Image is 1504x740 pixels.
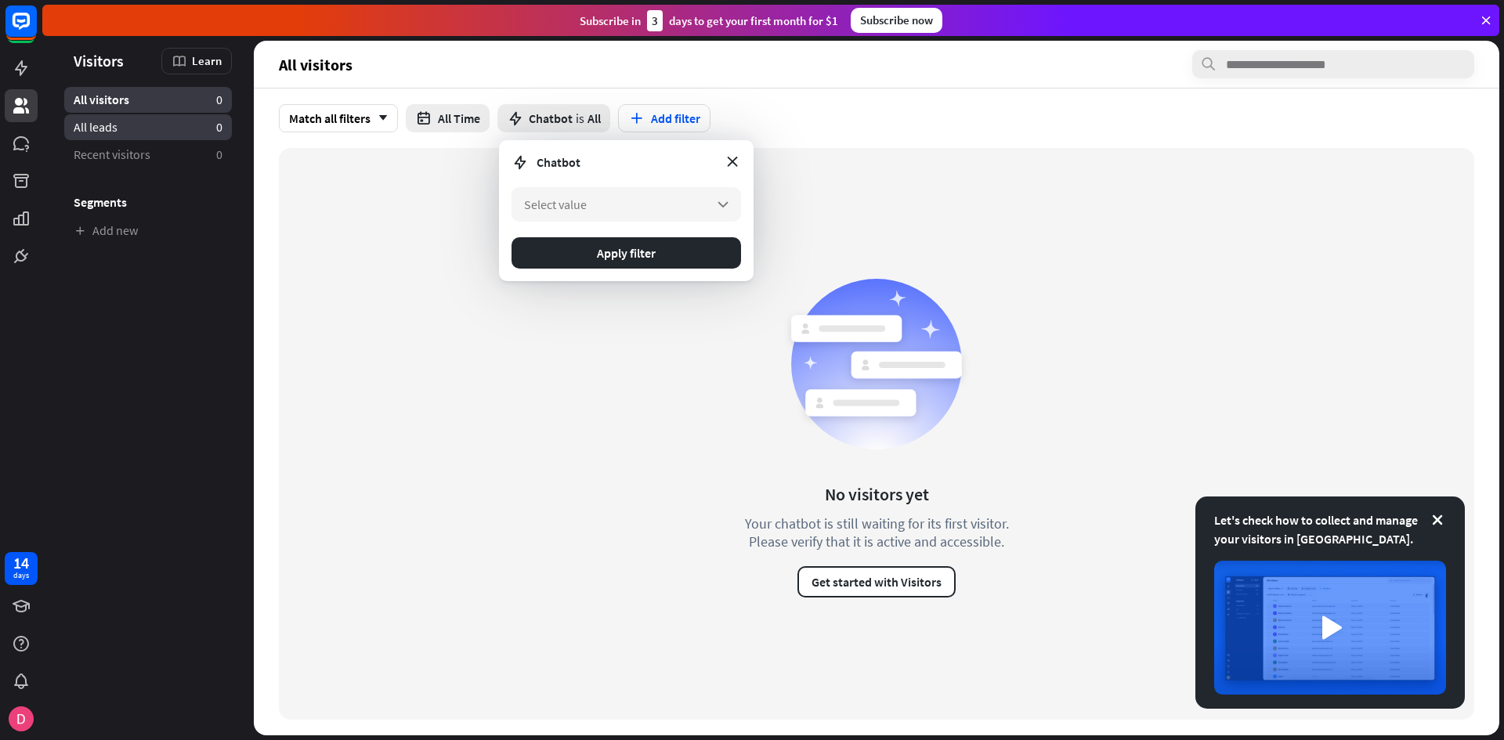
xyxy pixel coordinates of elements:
div: 3 [647,10,663,31]
span: is [576,110,584,126]
i: arrow_down [371,114,388,123]
a: All leads 0 [64,114,232,140]
aside: 0 [216,119,222,135]
span: All [587,110,601,126]
button: All Time [406,104,490,132]
div: days [13,570,29,581]
span: Visitors [74,52,124,70]
div: No visitors yet [825,483,929,505]
span: Select value [524,197,587,212]
i: arrow_down [714,196,732,213]
aside: 0 [216,146,222,163]
button: Get started with Visitors [797,566,956,597]
button: Add filter [618,104,710,132]
aside: 0 [216,92,222,108]
h3: Segments [64,194,232,210]
div: Subscribe in days to get your first month for $1 [580,10,838,31]
span: Chatbot [529,110,573,126]
span: Chatbot [537,154,580,170]
a: 14 days [5,552,38,585]
span: All visitors [279,56,352,74]
img: image [1214,561,1446,695]
span: Recent visitors [74,146,150,163]
div: Match all filters [279,104,398,132]
button: Open LiveChat chat widget [13,6,60,53]
div: Subscribe now [851,8,942,33]
span: All visitors [74,92,129,108]
a: Recent visitors 0 [64,142,232,168]
span: Learn [192,53,222,68]
a: Add new [64,218,232,244]
span: All leads [74,119,117,135]
button: Apply filter [512,237,741,269]
div: Your chatbot is still waiting for its first visitor. Please verify that it is active and accessible. [716,514,1037,550]
div: Let's check how to collect and manage your visitors in [GEOGRAPHIC_DATA]. [1214,511,1446,548]
div: 14 [13,556,29,570]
